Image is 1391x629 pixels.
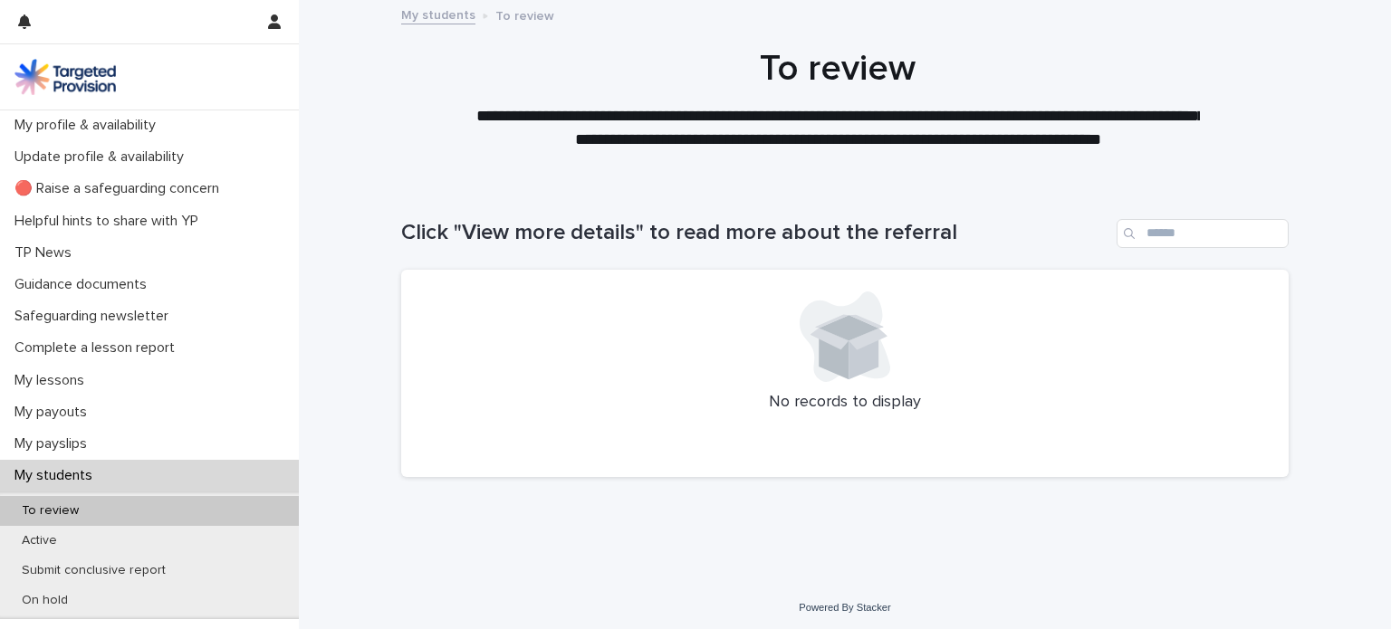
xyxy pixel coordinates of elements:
[7,563,180,578] p: Submit conclusive report
[7,533,72,548] p: Active
[423,393,1267,413] p: No records to display
[7,503,93,519] p: To review
[7,276,161,293] p: Guidance documents
[7,372,99,389] p: My lessons
[401,4,475,24] a: My students
[7,339,189,357] p: Complete a lesson report
[7,148,198,166] p: Update profile & availability
[7,467,107,484] p: My students
[401,220,1109,246] h1: Click "View more details" to read more about the referral
[799,602,890,613] a: Powered By Stacker
[7,593,82,608] p: On hold
[7,244,86,262] p: TP News
[7,117,170,134] p: My profile & availability
[7,435,101,453] p: My payslips
[14,59,116,95] img: M5nRWzHhSzIhMunXDL62
[1117,219,1289,248] input: Search
[7,180,234,197] p: 🔴 Raise a safeguarding concern
[7,308,183,325] p: Safeguarding newsletter
[495,5,554,24] p: To review
[7,404,101,421] p: My payouts
[7,213,213,230] p: Helpful hints to share with YP
[394,47,1281,91] h1: To review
